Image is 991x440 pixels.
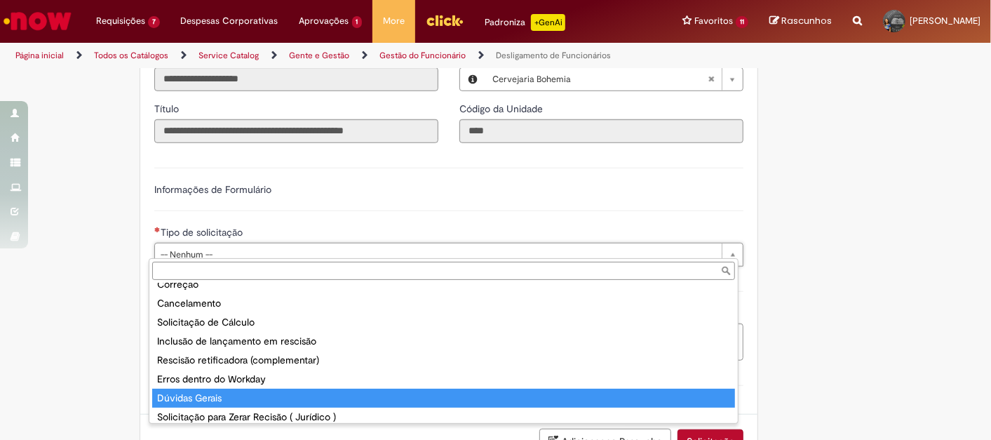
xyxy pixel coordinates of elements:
ul: Tipo de solicitação [149,283,738,423]
div: Erros dentro do Workday [152,370,735,389]
div: Cancelamento [152,294,735,313]
div: Dúvidas Gerais [152,389,735,408]
div: Inclusão de lançamento em rescisão [152,332,735,351]
div: Correção [152,275,735,294]
div: Solicitação de Cálculo [152,313,735,332]
div: Solicitação para Zerar Recisão ( Jurídico ) [152,408,735,427]
div: Rescisão retificadora (complementar) [152,351,735,370]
